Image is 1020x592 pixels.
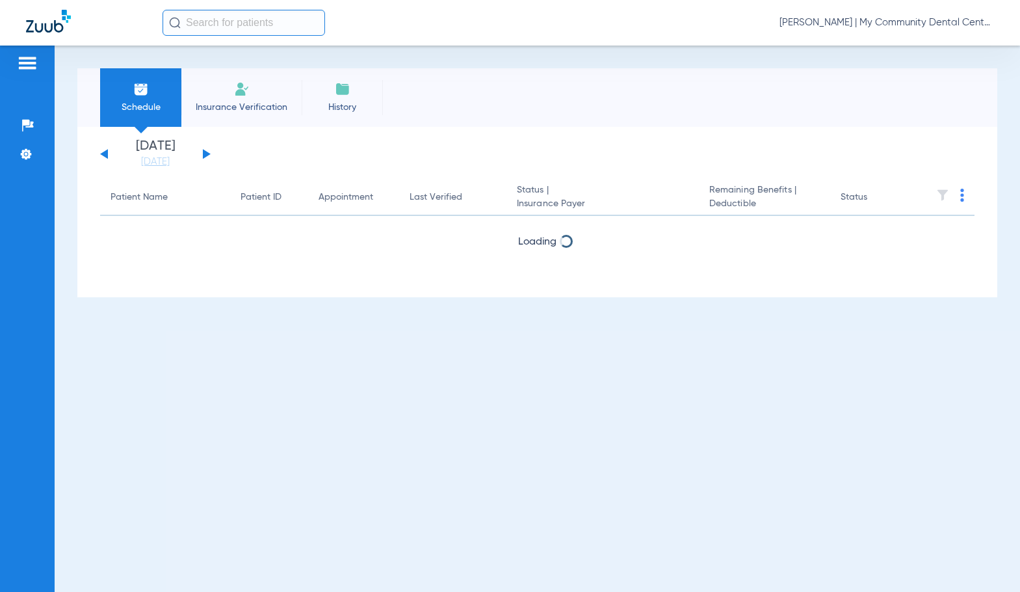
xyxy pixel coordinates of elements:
img: Schedule [133,81,149,97]
th: Status [830,180,918,216]
li: [DATE] [116,140,194,168]
img: group-dot-blue.svg [960,189,964,202]
span: Deductible [709,197,820,211]
th: Status | [506,180,699,216]
img: History [335,81,350,97]
span: [PERSON_NAME] | My Community Dental Centers [779,16,994,29]
img: Search Icon [169,17,181,29]
div: Last Verified [410,191,496,204]
span: Schedule [110,101,172,114]
div: Patient Name [111,191,220,204]
div: Patient ID [241,191,281,204]
div: Patient ID [241,191,298,204]
span: Loading [518,237,556,247]
input: Search for patients [163,10,325,36]
img: Manual Insurance Verification [234,81,250,97]
div: Patient Name [111,191,168,204]
span: History [311,101,373,114]
img: hamburger-icon [17,55,38,71]
div: Last Verified [410,191,462,204]
span: Insurance Verification [191,101,292,114]
img: Zuub Logo [26,10,71,33]
img: filter.svg [936,189,949,202]
a: [DATE] [116,155,194,168]
div: Appointment [319,191,373,204]
span: Insurance Payer [517,197,688,211]
div: Appointment [319,191,389,204]
th: Remaining Benefits | [699,180,830,216]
